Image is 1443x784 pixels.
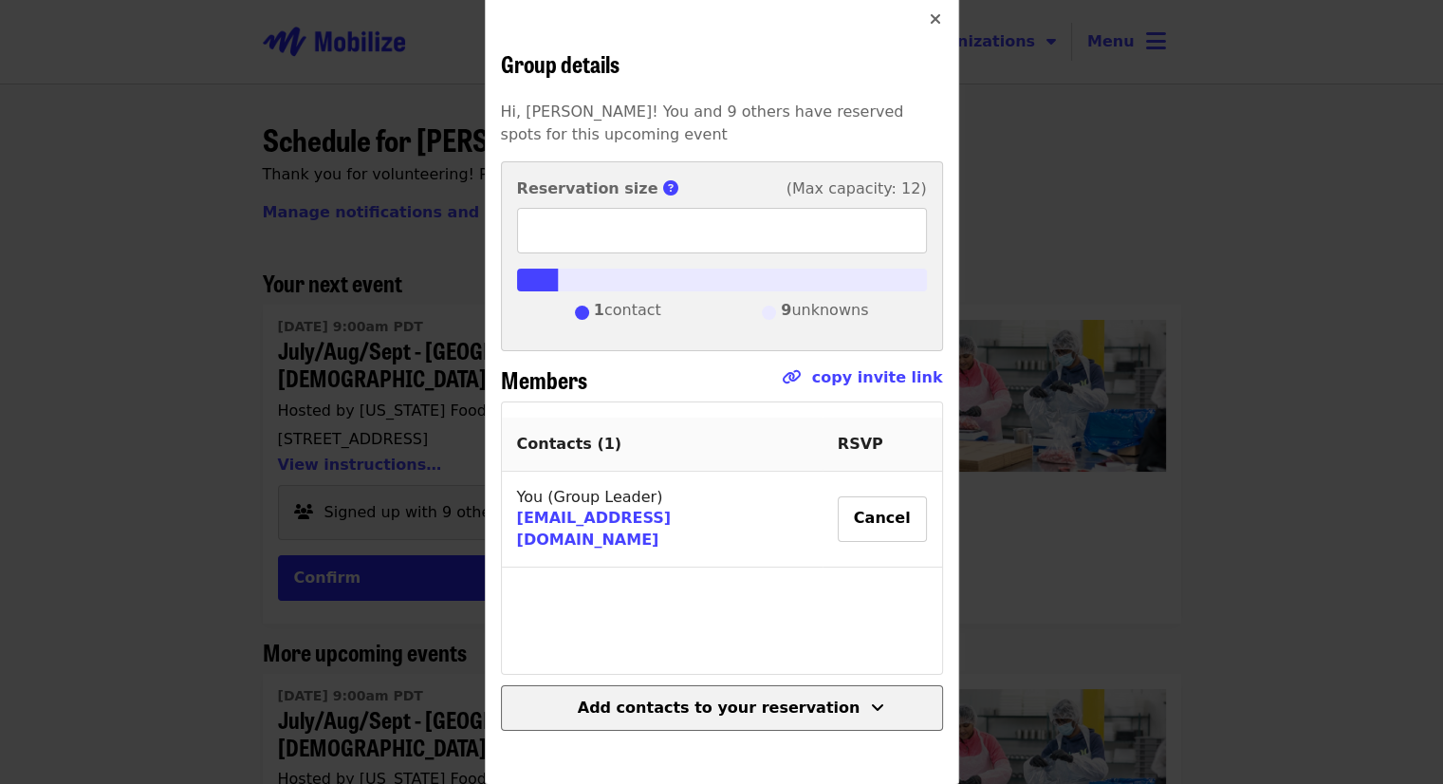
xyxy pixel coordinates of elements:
[781,301,791,319] strong: 9
[501,103,904,143] span: Hi, [PERSON_NAME]! You and 9 others have reserved spots for this upcoming event
[782,368,801,386] i: link icon
[502,418,823,472] th: Contacts ( 1 )
[594,299,661,327] span: contact
[786,177,927,200] span: (Max capacity: 12)
[501,47,620,80] span: Group details
[502,472,823,569] td: You (Group Leader)
[782,366,943,401] span: Click to copy link!
[823,418,942,472] th: RSVP
[781,299,868,327] span: unknowns
[594,301,604,319] strong: 1
[663,179,678,197] i: circle-question icon
[871,699,884,717] i: angle-down icon
[838,496,927,542] button: Cancel
[663,179,690,197] span: This is the number of group members you reserved spots for.
[501,363,587,396] span: Members
[517,509,672,549] a: [EMAIL_ADDRESS][DOMAIN_NAME]
[812,368,943,386] a: copy invite link
[501,685,943,731] button: Add contacts to your reservation
[578,699,860,717] span: Add contacts to your reservation
[930,10,941,28] i: times icon
[517,179,658,197] strong: Reservation size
